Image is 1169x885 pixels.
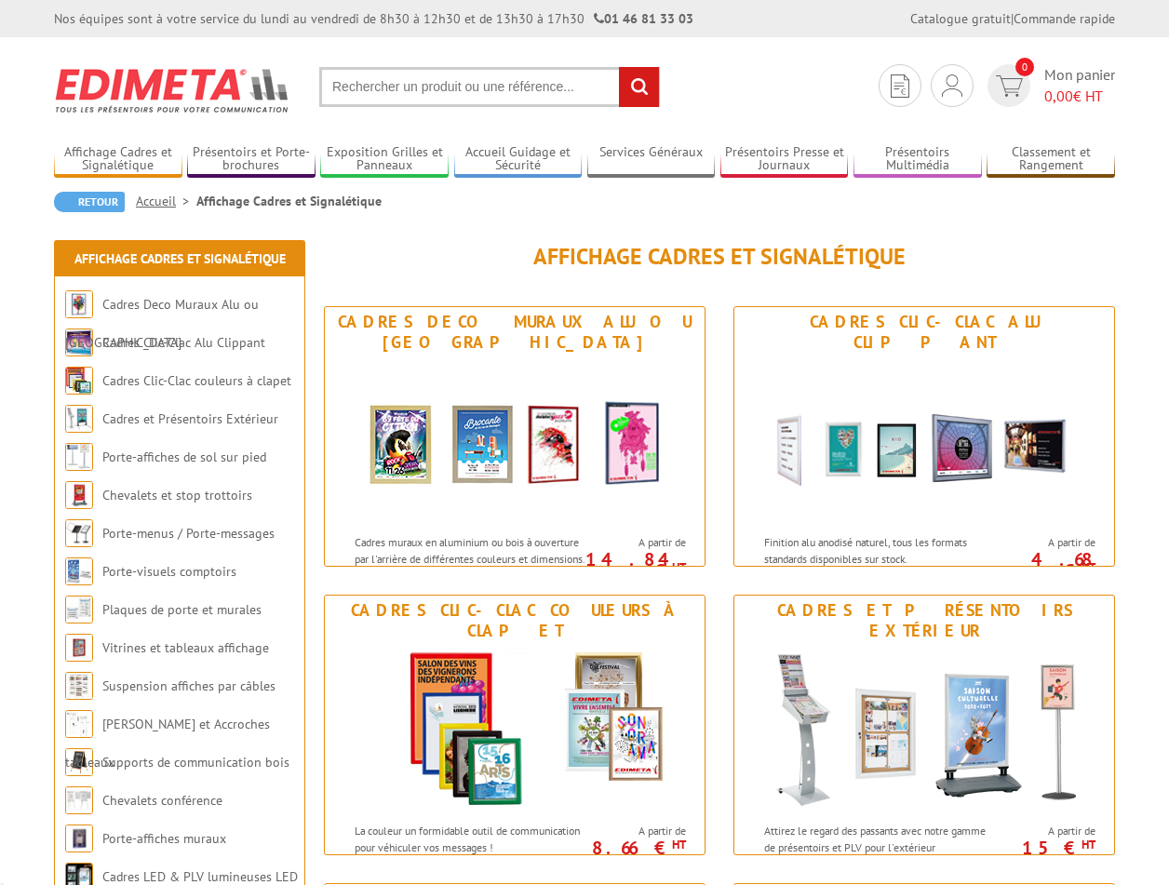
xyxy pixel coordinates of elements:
span: A partir de [1001,535,1095,550]
a: Classement et Rangement [987,144,1115,175]
a: Présentoirs et Porte-brochures [187,144,316,175]
sup: HT [672,837,686,852]
div: Cadres Clic-Clac Alu Clippant [739,312,1109,353]
img: Cadres Deco Muraux Alu ou Bois [65,290,93,318]
img: Cimaises et Accroches tableaux [65,710,93,738]
p: 8.66 € [582,842,686,853]
a: [PERSON_NAME] et Accroches tableaux [65,716,270,771]
img: Cadres Clic-Clac couleurs à clapet [343,646,687,813]
img: Porte-affiches de sol sur pied [65,443,93,471]
a: Affichage Cadres et Signalétique [74,250,286,267]
a: Cadres Deco Muraux Alu ou [GEOGRAPHIC_DATA] Cadres Deco Muraux Alu ou Bois Cadres muraux en alumi... [324,306,705,567]
a: Accueil [136,193,196,209]
img: devis rapide [996,75,1023,97]
a: Chevalets et stop trottoirs [102,487,252,503]
img: Chevalets conférence [65,786,93,814]
span: A partir de [591,535,686,550]
a: Supports de communication bois [102,754,289,771]
p: Attirez le regard des passants avec notre gamme de présentoirs et PLV pour l'extérieur [764,823,995,854]
a: Cadres et Présentoirs Extérieur [102,410,278,427]
div: Cadres et Présentoirs Extérieur [739,600,1109,641]
a: Services Généraux [587,144,716,175]
a: Plaques de porte et murales [102,601,262,618]
img: Vitrines et tableaux affichage [65,634,93,662]
div: Cadres Deco Muraux Alu ou [GEOGRAPHIC_DATA] [329,312,700,353]
sup: HT [1082,837,1095,852]
input: rechercher [619,67,659,107]
img: Cadres Deco Muraux Alu ou Bois [343,357,687,525]
a: Porte-visuels comptoirs [102,563,236,580]
input: Rechercher un produit ou une référence... [319,67,660,107]
a: Suspension affiches par câbles [102,677,275,694]
img: Plaques de porte et murales [65,596,93,624]
a: Cadres Clic-Clac couleurs à clapet Cadres Clic-Clac couleurs à clapet La couleur un formidable ou... [324,595,705,855]
a: Vitrines et tableaux affichage [102,639,269,656]
a: Cadres et Présentoirs Extérieur Cadres et Présentoirs Extérieur Attirez le regard des passants av... [733,595,1115,855]
sup: HT [1082,559,1095,575]
a: Commande rapide [1014,10,1115,27]
img: Porte-affiches muraux [65,825,93,852]
a: Retour [54,192,125,212]
img: devis rapide [942,74,962,97]
p: 15 € [991,842,1095,853]
img: Chevalets et stop trottoirs [65,481,93,509]
h1: Affichage Cadres et Signalétique [324,245,1115,269]
p: 4.68 € [991,554,1095,576]
strong: 01 46 81 33 03 [594,10,693,27]
img: Cadres et Présentoirs Extérieur [752,646,1096,813]
a: Porte-affiches muraux [102,830,226,847]
div: Cadres Clic-Clac couleurs à clapet [329,600,700,641]
img: Suspension affiches par câbles [65,672,93,700]
a: Cadres Deco Muraux Alu ou [GEOGRAPHIC_DATA] [65,296,259,351]
a: Présentoirs Presse et Journaux [720,144,849,175]
a: Affichage Cadres et Signalétique [54,144,182,175]
span: A partir de [591,824,686,838]
img: Cadres Clic-Clac couleurs à clapet [65,367,93,395]
a: Accueil Guidage et Sécurité [454,144,583,175]
a: Porte-affiches de sol sur pied [102,449,266,465]
a: Cadres Clic-Clac Alu Clippant Cadres Clic-Clac Alu Clippant Finition alu anodisé naturel, tous le... [733,306,1115,567]
a: Présentoirs Multimédia [853,144,982,175]
a: Porte-menus / Porte-messages [102,525,275,542]
li: Affichage Cadres et Signalétique [196,192,382,210]
img: Edimeta [54,56,291,125]
img: Cadres Clic-Clac Alu Clippant [752,357,1096,525]
span: Mon panier [1044,64,1115,107]
p: Cadres muraux en aluminium ou bois à ouverture par l'arrière de différentes couleurs et dimension... [355,534,585,598]
a: Chevalets conférence [102,792,222,809]
img: Porte-menus / Porte-messages [65,519,93,547]
span: A partir de [1001,824,1095,838]
span: € HT [1044,86,1115,107]
a: Cadres LED & PLV lumineuses LED [102,868,298,885]
p: Finition alu anodisé naturel, tous les formats standards disponibles sur stock. [764,534,995,566]
span: 0,00 [1044,87,1073,105]
span: 0 [1015,58,1034,76]
p: La couleur un formidable outil de communication pour véhiculer vos messages ! [355,823,585,854]
a: Cadres Clic-Clac Alu Clippant [102,334,265,351]
p: 14.84 € [582,554,686,576]
img: Porte-visuels comptoirs [65,557,93,585]
img: devis rapide [891,74,909,98]
a: Cadres Clic-Clac couleurs à clapet [102,372,291,389]
sup: HT [672,559,686,575]
a: devis rapide 0 Mon panier 0,00€ HT [983,64,1115,107]
a: Exposition Grilles et Panneaux [320,144,449,175]
div: Nos équipes sont à votre service du lundi au vendredi de 8h30 à 12h30 et de 13h30 à 17h30 [54,9,693,28]
img: Cadres et Présentoirs Extérieur [65,405,93,433]
a: Catalogue gratuit [910,10,1011,27]
div: | [910,9,1115,28]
